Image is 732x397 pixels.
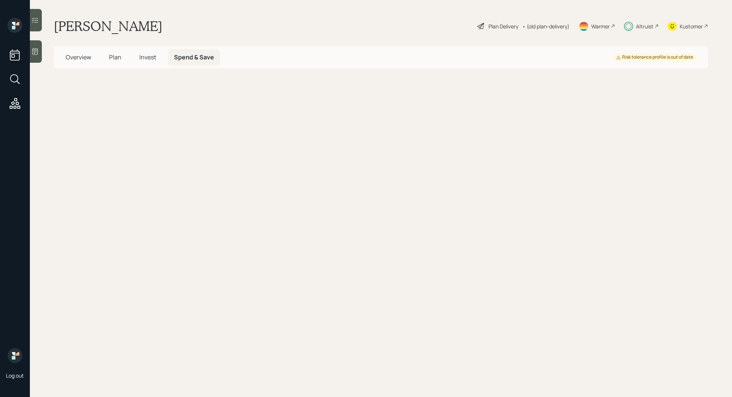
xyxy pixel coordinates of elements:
div: Log out [6,372,24,379]
span: Invest [139,53,156,61]
div: Warmer [591,22,610,30]
h1: [PERSON_NAME] [54,18,162,34]
span: Overview [66,53,91,61]
div: Kustomer [680,22,703,30]
div: Plan Delivery [488,22,518,30]
div: Altruist [636,22,654,30]
img: retirable_logo.png [7,348,22,363]
span: Spend & Save [174,53,214,61]
span: Plan [109,53,121,61]
div: Risk tolerance profile is out of date [616,54,693,61]
div: • (old plan-delivery) [522,22,570,30]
